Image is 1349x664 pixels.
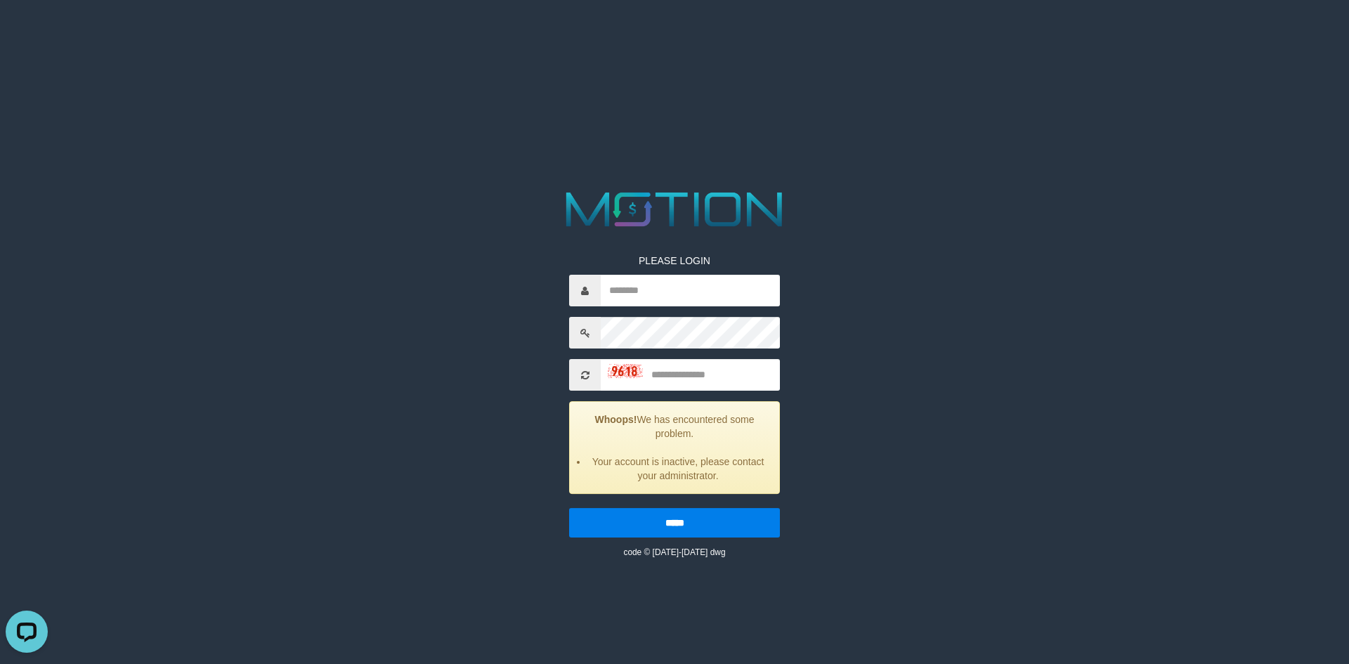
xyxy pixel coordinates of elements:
[569,401,780,494] div: We has encountered some problem.
[587,455,769,483] li: Your account is inactive, please contact your administrator.
[556,186,793,233] img: MOTION_logo.png
[608,364,643,378] img: captcha
[595,414,637,425] strong: Whoops!
[569,254,780,268] p: PLEASE LOGIN
[623,547,725,557] small: code © [DATE]-[DATE] dwg
[6,6,48,48] button: Open LiveChat chat widget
